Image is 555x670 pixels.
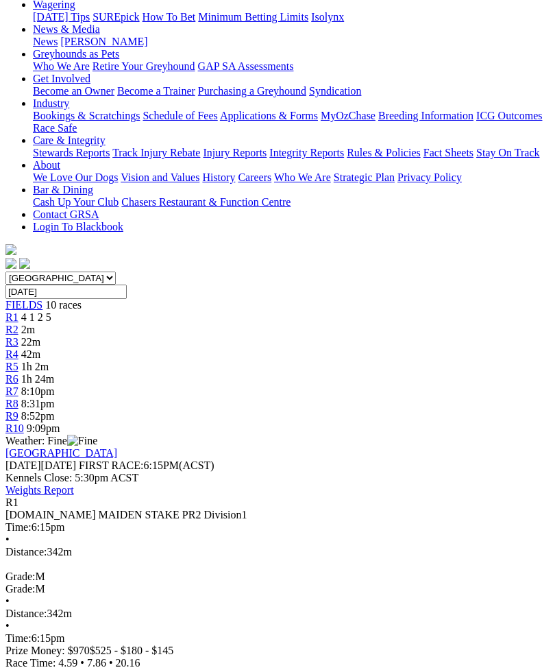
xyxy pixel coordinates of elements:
span: 6:15PM(ACST) [79,459,214,471]
a: Purchasing a Greyhound [198,85,306,97]
div: 6:15pm [5,521,550,534]
a: Stewards Reports [33,147,110,158]
div: 342m [5,546,550,558]
div: Prize Money: $970 [5,645,550,657]
a: R3 [5,336,18,348]
span: FIRST RACE: [79,459,143,471]
a: Stay On Track [476,147,539,158]
span: • [5,620,10,632]
a: [GEOGRAPHIC_DATA] [5,447,117,459]
a: Bar & Dining [33,184,93,195]
span: 2m [21,324,35,335]
a: Get Involved [33,73,90,84]
a: Who We Are [33,60,90,72]
span: Distance: [5,546,47,558]
a: Become an Owner [33,85,114,97]
a: Privacy Policy [397,171,462,183]
a: Injury Reports [203,147,267,158]
a: Weights Report [5,484,74,496]
span: 8:52pm [21,410,55,422]
a: Careers [238,171,271,183]
a: [DATE] Tips [33,11,90,23]
span: Distance: [5,608,47,619]
a: MyOzChase [321,110,375,121]
span: R9 [5,410,18,422]
img: twitter.svg [19,258,30,269]
div: Greyhounds as Pets [33,60,550,73]
div: Wagering [33,11,550,23]
a: GAP SA Assessments [198,60,294,72]
span: Time: [5,521,32,533]
a: SUREpick [92,11,139,23]
a: Applications & Forms [220,110,318,121]
div: M [5,583,550,595]
a: Contact GRSA [33,208,99,220]
a: R2 [5,324,18,335]
a: Integrity Reports [269,147,344,158]
span: Grade: [5,571,36,582]
span: 22m [21,336,40,348]
a: Greyhounds as Pets [33,48,119,60]
a: R5 [5,361,18,372]
span: 8:31pm [21,398,55,409]
span: • [109,657,113,669]
div: 6:15pm [5,632,550,645]
a: ICG Outcomes [476,110,542,121]
div: Bar & Dining [33,196,550,208]
a: How To Bet [143,11,196,23]
span: • [80,657,84,669]
a: Retire Your Greyhound [92,60,195,72]
a: [PERSON_NAME] [60,36,147,47]
a: Care & Integrity [33,134,106,146]
a: News [33,36,58,47]
a: R6 [5,373,18,385]
div: About [33,171,550,184]
div: [DOMAIN_NAME] MAIDEN STAKE PR2 Division1 [5,509,550,521]
a: R1 [5,311,18,323]
div: Kennels Close: 5:30pm ACST [5,472,550,484]
span: 1h 24m [21,373,54,385]
div: Industry [33,110,550,134]
span: [DATE] [5,459,76,471]
a: Isolynx [311,11,344,23]
div: M [5,571,550,583]
a: We Love Our Dogs [33,171,118,183]
a: Bookings & Scratchings [33,110,140,121]
a: Who We Are [274,171,331,183]
a: Race Safe [33,122,77,134]
img: facebook.svg [5,258,16,269]
div: Get Involved [33,85,550,97]
a: Syndication [309,85,361,97]
span: 1h 2m [21,361,49,372]
span: [DATE] [5,459,41,471]
span: Weather: Fine [5,435,97,446]
a: R4 [5,348,18,360]
span: 8:10pm [21,385,55,397]
a: Rules & Policies [347,147,421,158]
a: Chasers Restaurant & Function Centre [121,196,291,208]
a: Schedule of Fees [143,110,217,121]
span: R8 [5,398,18,409]
span: 10 races [45,299,82,311]
span: Grade: [5,583,36,595]
span: 4.59 [58,657,77,669]
a: Minimum Betting Limits [198,11,308,23]
img: logo-grsa-white.png [5,244,16,255]
a: Cash Up Your Club [33,196,119,208]
a: R7 [5,385,18,397]
span: 20.16 [116,657,140,669]
a: Become a Trainer [117,85,195,97]
input: Select date [5,285,127,299]
a: FIELDS [5,299,42,311]
a: Vision and Values [121,171,199,183]
a: About [33,159,60,171]
span: 9:09pm [27,422,60,434]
